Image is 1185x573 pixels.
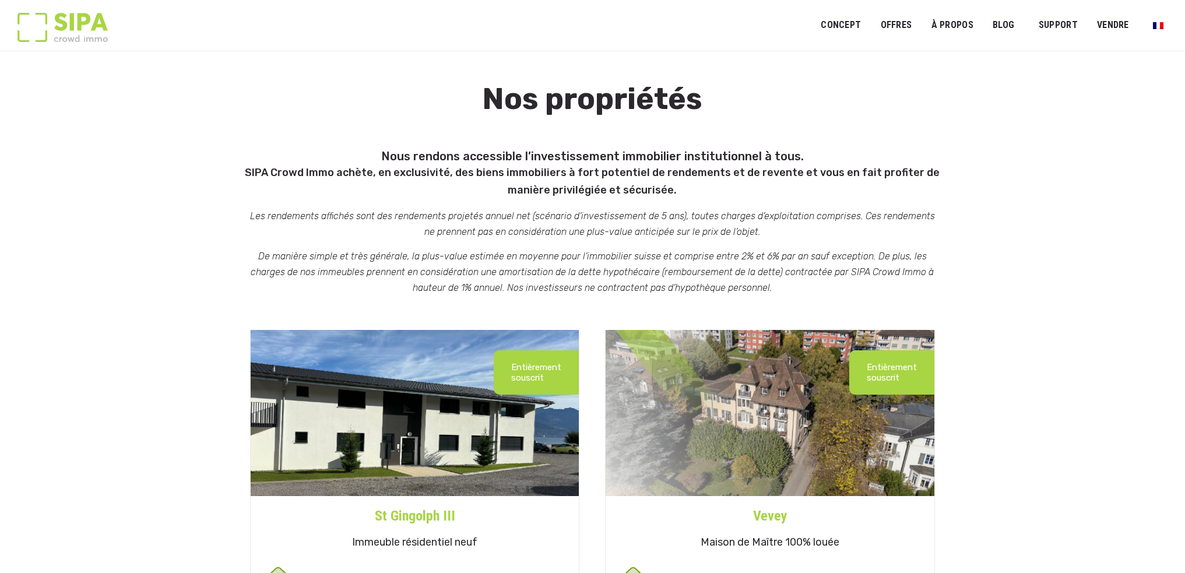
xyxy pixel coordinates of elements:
[923,12,981,38] a: À PROPOS
[250,210,935,237] em: Les rendements affichés sont des rendements projetés annuel net (scénario d’investissement de 5 a...
[1089,12,1137,38] a: VENDRE
[873,12,919,38] a: OFFRES
[1031,12,1085,38] a: SUPPORT
[606,496,934,526] a: Vevey
[985,12,1022,38] a: Blog
[867,362,917,383] p: Entièrement souscrit
[251,330,579,496] img: st-gin-iii
[251,496,579,526] a: St Gingolph III
[511,362,561,383] p: Entièrement souscrit
[821,10,1168,40] nav: Menu principal
[813,12,868,38] a: Concept
[251,526,579,563] h5: Immeuble résidentiel neuf
[244,164,941,199] p: SIPA Crowd Immo achète, en exclusivité, des biens immobiliers à fort potentiel de rendements et d...
[1145,14,1171,36] a: Passer à
[17,13,108,42] img: Logo
[1153,22,1163,29] img: Français
[251,251,934,293] em: De manière simple et très générale, la plus-value estimée en moyenne pour l’immobilier suisse et ...
[244,144,941,199] h5: Nous rendons accessible l’investissement immobilier institutionnel à tous.
[244,83,941,143] h1: Nos propriétés
[606,526,934,563] h5: Maison de Maître 100% louée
